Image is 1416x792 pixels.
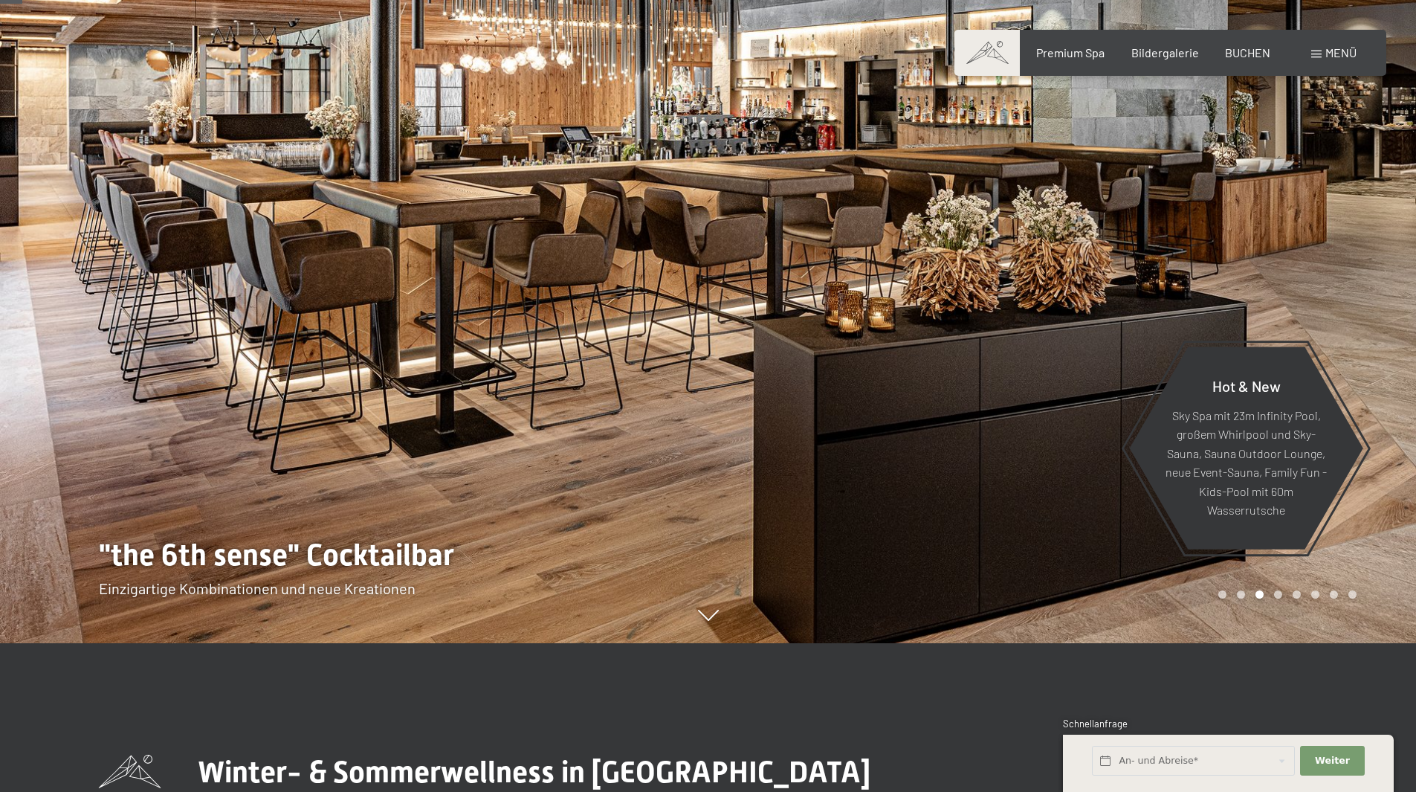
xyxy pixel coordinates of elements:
[1131,45,1199,59] a: Bildergalerie
[1225,45,1270,59] a: BUCHEN
[1330,590,1338,599] div: Carousel Page 7
[1237,590,1245,599] div: Carousel Page 2
[1063,718,1128,730] span: Schnellanfrage
[1255,590,1264,599] div: Carousel Page 3 (Current Slide)
[1315,754,1350,767] span: Weiter
[1166,405,1327,520] p: Sky Spa mit 23m Infinity Pool, großem Whirlpool und Sky-Sauna, Sauna Outdoor Lounge, neue Event-S...
[1274,590,1282,599] div: Carousel Page 4
[1325,45,1357,59] span: Menü
[1036,45,1105,59] a: Premium Spa
[1300,746,1364,776] button: Weiter
[1212,376,1281,394] span: Hot & New
[1218,590,1226,599] div: Carousel Page 1
[1293,590,1301,599] div: Carousel Page 5
[1128,346,1364,550] a: Hot & New Sky Spa mit 23m Infinity Pool, großem Whirlpool und Sky-Sauna, Sauna Outdoor Lounge, ne...
[1213,590,1357,599] div: Carousel Pagination
[1348,590,1357,599] div: Carousel Page 8
[1311,590,1319,599] div: Carousel Page 6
